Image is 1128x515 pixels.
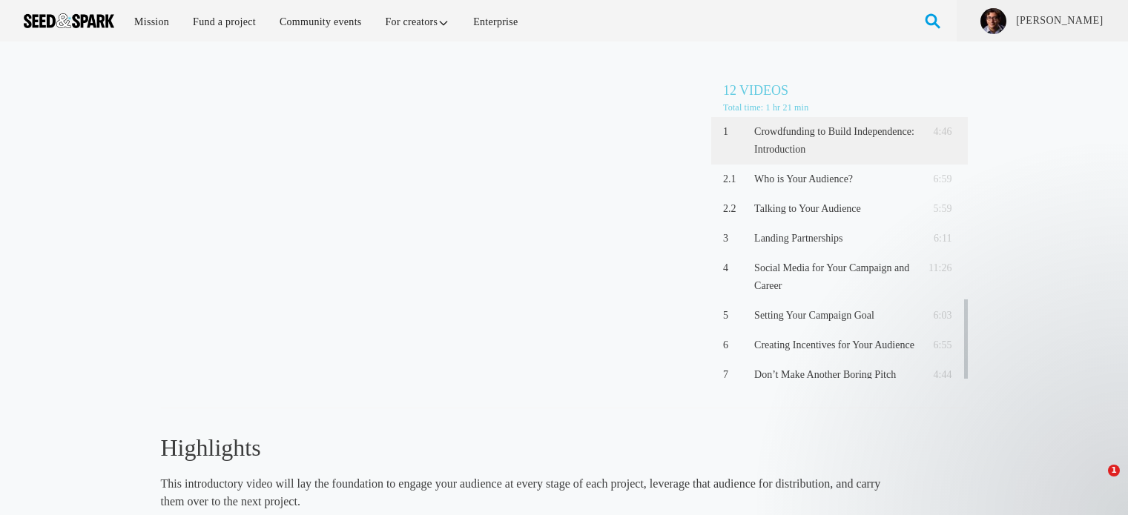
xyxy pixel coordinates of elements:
[754,123,915,159] p: Crowdfunding to Build Independence: Introduction
[723,230,748,247] p: 3
[754,230,915,247] p: Landing Partnerships
[1078,465,1113,500] iframe: Intercom live chat
[921,200,951,218] p: 5:59
[754,170,915,188] p: Who is Your Audience?
[723,80,968,101] h5: 12 Videos
[921,170,951,188] p: 6:59
[24,13,114,28] img: Seed amp; Spark
[754,200,915,218] p: Talking to Your Audience
[1015,13,1104,28] a: [PERSON_NAME]
[921,336,951,354] p: 6:55
[754,336,915,354] p: Creating Incentives for Your Audience
[723,366,748,384] p: 7
[723,336,748,354] p: 6
[921,259,951,277] p: 11:26
[754,366,915,402] p: Don’t Make Another Boring Pitch Video.
[269,6,372,38] a: Community events
[921,366,951,384] p: 4:44
[921,123,951,141] p: 4:46
[723,200,748,218] p: 2.2
[723,259,748,277] p: 4
[723,101,968,114] p: Total time: 1 hr 21 min
[182,6,266,38] a: Fund a project
[754,307,915,325] p: Setting Your Campaign Goal
[723,123,748,141] p: 1
[124,6,179,38] a: Mission
[754,259,915,295] p: Social Media for Your Campaign and Career
[921,307,951,325] p: 6:03
[463,6,528,38] a: Enterprise
[1108,465,1120,476] span: 1
[921,230,951,247] p: 6:11
[980,8,1006,34] img: 13582093_10154057654319300_5480884464415587333_o.jpg
[375,6,461,38] a: For creators
[161,432,887,463] h3: Highlights
[723,307,748,325] p: 5
[161,475,887,511] p: This introductory video will lay the foundation to engage your audience at every stage of each pr...
[723,170,748,188] p: 2.1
